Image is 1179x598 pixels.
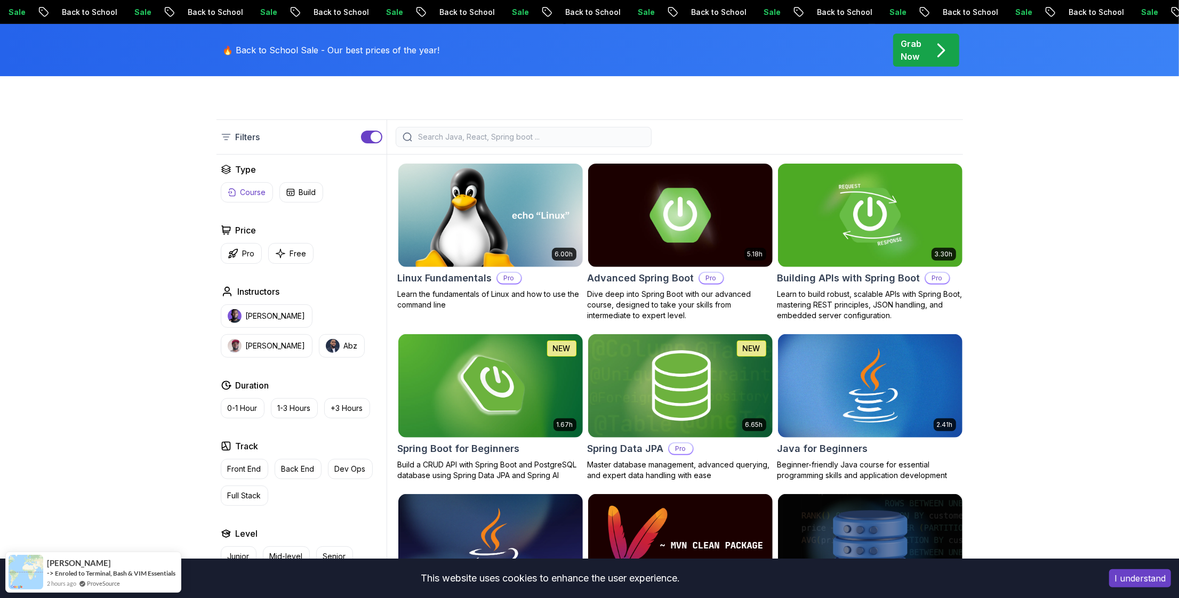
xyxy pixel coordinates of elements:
p: Back to School [49,7,121,18]
p: Dev Ops [335,464,366,474]
img: Linux Fundamentals card [398,164,583,267]
p: Build a CRUD API with Spring Boot and PostgreSQL database using Spring Data JPA and Spring AI [398,459,583,481]
input: Search Java, React, Spring boot ... [416,132,645,142]
h2: Price [236,224,256,237]
p: Master database management, advanced querying, and expert data handling with ease [588,459,773,481]
p: Sale [247,7,281,18]
p: Sale [1002,7,1036,18]
button: instructor img[PERSON_NAME] [221,304,312,328]
p: Pro [498,273,521,284]
button: instructor img[PERSON_NAME] [221,334,312,358]
p: Sale [373,7,407,18]
p: Back to School [929,7,1002,18]
span: 2 hours ago [47,579,76,588]
p: Sale [624,7,659,18]
p: Pro [243,248,255,259]
p: [PERSON_NAME] [246,311,306,321]
p: 6.65h [745,421,763,429]
button: 0-1 Hour [221,398,264,418]
h2: Duration [236,379,269,392]
p: Sale [1128,7,1162,18]
p: 0-1 Hour [228,403,258,414]
p: Back to School [552,7,624,18]
a: Linux Fundamentals card6.00hLinux FundamentalsProLearn the fundamentals of Linux and how to use t... [398,163,583,310]
p: Learn to build robust, scalable APIs with Spring Boot, mastering REST principles, JSON handling, ... [777,289,963,321]
a: Java for Beginners card2.41hJava for BeginnersBeginner-friendly Java course for essential program... [777,334,963,481]
button: Pro [221,243,262,264]
p: 3.30h [935,250,953,258]
h2: Level [236,527,258,540]
p: 🔥 Back to School Sale - Our best prices of the year! [223,44,440,56]
p: Pro [700,273,723,284]
p: Sale [499,7,533,18]
p: Sale [750,7,784,18]
p: Senior [323,551,346,562]
a: Advanced Spring Boot card5.18hAdvanced Spring BootProDive deep into Spring Boot with our advanced... [588,163,773,321]
p: Back to School [300,7,373,18]
button: Build [279,182,323,203]
p: Beginner-friendly Java course for essential programming skills and application development [777,459,963,481]
img: Spring Data JPA card [588,334,773,438]
img: Maven Essentials card [588,494,773,597]
p: Mid-level [270,551,303,562]
p: Back to School [1055,7,1128,18]
p: Full Stack [228,490,261,501]
img: instructor img [326,339,340,353]
p: Back to School [174,7,247,18]
p: Dive deep into Spring Boot with our advanced course, designed to take your skills from intermedia... [588,289,773,321]
p: Back End [282,464,315,474]
img: Advanced Spring Boot card [588,164,773,267]
p: NEW [553,343,571,354]
p: Course [240,187,266,198]
p: 1.67h [557,421,573,429]
p: Pro [926,273,949,284]
p: Back to School [804,7,876,18]
button: Dev Ops [328,459,373,479]
img: Java for Beginners card [778,334,963,438]
button: Free [268,243,314,264]
p: Sale [121,7,155,18]
button: 1-3 Hours [271,398,318,418]
button: Front End [221,459,268,479]
h2: Building APIs with Spring Boot [777,271,920,286]
button: +3 Hours [324,398,370,418]
h2: Spring Data JPA [588,441,664,456]
p: Pro [669,443,693,454]
button: Senior [316,546,353,567]
h2: Instructors [238,285,280,298]
p: 1-3 Hours [278,403,311,414]
img: provesource social proof notification image [9,555,43,589]
p: Filters [236,131,260,143]
p: Sale [876,7,910,18]
p: 6.00h [555,250,573,258]
button: Full Stack [221,486,268,506]
p: NEW [743,343,760,354]
button: Course [221,182,273,203]
img: Java for Developers card [398,494,583,597]
a: Enroled to Terminal, Bash & VIM Essentials [55,569,175,578]
h2: Advanced Spring Boot [588,271,694,286]
img: instructor img [228,339,242,353]
p: Build [299,187,316,198]
a: Spring Boot for Beginners card1.67hNEWSpring Boot for BeginnersBuild a CRUD API with Spring Boot ... [398,334,583,481]
a: Spring Data JPA card6.65hNEWSpring Data JPAProMaster database management, advanced querying, and ... [588,334,773,481]
img: Building APIs with Spring Boot card [778,164,963,267]
p: Back to School [426,7,499,18]
p: Learn the fundamentals of Linux and how to use the command line [398,289,583,310]
img: instructor img [228,309,242,323]
p: +3 Hours [331,403,363,414]
button: Back End [275,459,322,479]
p: 5.18h [748,250,763,258]
button: instructor imgAbz [319,334,365,358]
button: Junior [221,546,256,567]
div: This website uses cookies to enhance the user experience. [8,567,1093,590]
button: Mid-level [263,546,310,567]
img: Spring Boot for Beginners card [398,334,583,438]
span: [PERSON_NAME] [47,559,111,568]
p: Front End [228,464,261,474]
img: Advanced Databases card [778,494,963,597]
p: 2.41h [937,421,953,429]
p: Grab Now [901,37,922,63]
h2: Linux Fundamentals [398,271,492,286]
a: Building APIs with Spring Boot card3.30hBuilding APIs with Spring BootProLearn to build robust, s... [777,163,963,321]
